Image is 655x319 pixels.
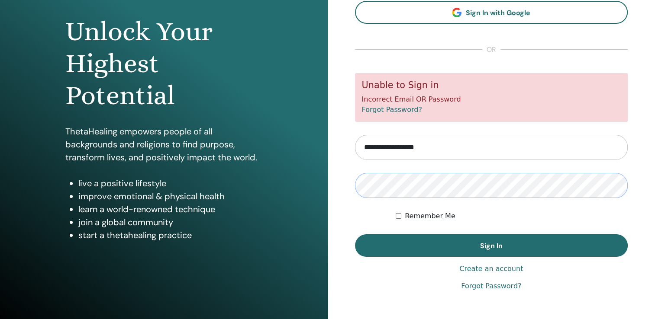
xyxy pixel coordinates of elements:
[355,1,628,24] a: Sign In with Google
[459,264,523,274] a: Create an account
[78,177,262,190] li: live a positive lifestyle
[461,281,521,291] a: Forgot Password?
[466,8,530,17] span: Sign In with Google
[362,105,422,114] a: Forgot Password?
[480,241,503,250] span: Sign In
[78,229,262,242] li: start a thetahealing practice
[65,16,262,112] h1: Unlock Your Highest Potential
[355,234,628,257] button: Sign In
[78,190,262,203] li: improve emotional & physical health
[396,211,628,221] div: Keep me authenticated indefinitely or until I manually logout
[482,45,500,55] span: or
[65,125,262,164] p: ThetaHealing empowers people of all backgrounds and religions to find purpose, transform lives, a...
[355,73,628,122] div: Incorrect Email OR Password
[78,203,262,216] li: learn a world-renowned technique
[362,80,621,91] h5: Unable to Sign in
[78,216,262,229] li: join a global community
[405,211,455,221] label: Remember Me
